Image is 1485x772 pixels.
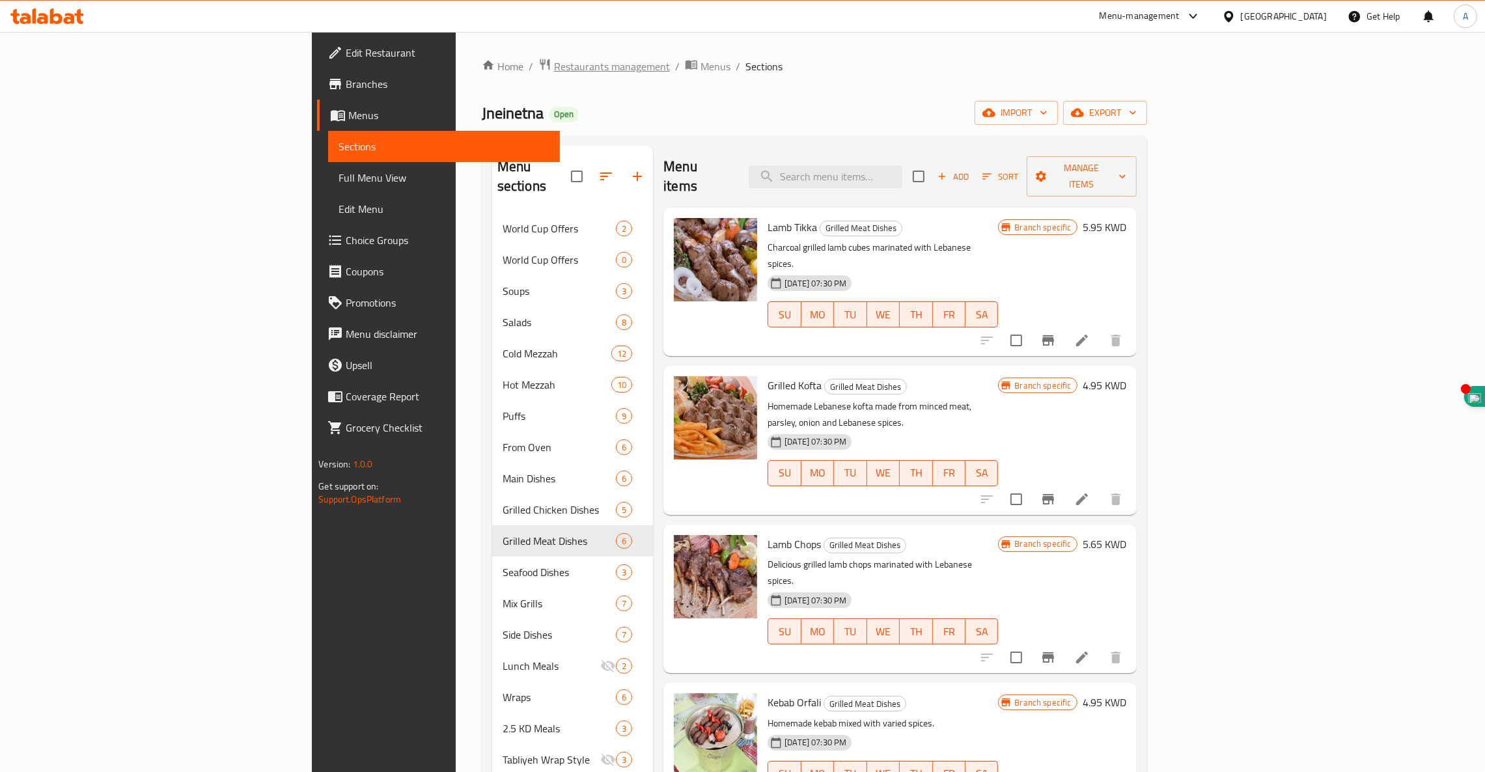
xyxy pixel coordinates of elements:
[675,59,680,74] li: /
[328,162,560,193] a: Full Menu View
[617,723,631,735] span: 3
[554,59,670,74] span: Restaurants management
[867,301,900,327] button: WE
[346,76,549,92] span: Branches
[503,314,616,330] div: Salads
[824,379,907,394] div: Grilled Meat Dishes
[1009,379,1076,392] span: Branch specific
[867,460,900,486] button: WE
[617,754,631,766] span: 3
[616,533,632,549] div: items
[1033,642,1064,673] button: Branch-specific-item
[773,622,796,641] span: SU
[834,618,867,644] button: TU
[1100,8,1180,24] div: Menu-management
[612,348,631,360] span: 12
[492,557,654,588] div: Seafood Dishes3
[834,301,867,327] button: TU
[933,301,965,327] button: FR
[617,473,631,485] span: 6
[616,252,632,268] div: items
[346,264,549,279] span: Coupons
[503,221,616,236] div: World Cup Offers
[611,346,632,361] div: items
[328,131,560,162] a: Sections
[768,534,821,554] span: Lamb Chops
[1100,642,1131,673] button: delete
[317,412,560,443] a: Grocery Checklist
[616,721,632,736] div: items
[492,713,654,744] div: 2.5 KD Meals3
[503,658,600,674] span: Lunch Meals
[872,463,895,482] span: WE
[839,463,861,482] span: TU
[825,379,906,394] span: Grilled Meat Dishes
[503,252,616,268] span: World Cup Offers
[701,59,730,74] span: Menus
[1003,486,1030,513] span: Select to update
[768,240,998,272] p: Charcoal grilled lamb cubes marinated with Lebanese spices.
[503,721,616,736] span: 2.5 KD Meals
[1009,538,1076,550] span: Branch specific
[801,301,834,327] button: MO
[905,622,927,641] span: TH
[1009,221,1076,234] span: Branch specific
[346,295,549,310] span: Promotions
[353,456,373,473] span: 1.0.0
[872,305,895,324] span: WE
[1100,325,1131,356] button: delete
[549,107,579,122] div: Open
[346,326,549,342] span: Menu disclaimer
[1063,101,1147,125] button: export
[867,618,900,644] button: WE
[617,629,631,641] span: 7
[616,689,632,705] div: items
[611,377,632,393] div: items
[503,377,611,393] div: Hot Mezzah
[616,283,632,299] div: items
[616,502,632,517] div: items
[768,398,998,431] p: Homemade Lebanese kofta made from minced meat, parsley, onion and Lebanese spices.
[768,618,801,644] button: SU
[346,45,549,61] span: Edit Restaurant
[779,435,852,448] span: [DATE] 07:30 PM
[503,408,616,424] div: Puffs
[824,538,906,553] div: Grilled Meat Dishes
[1241,9,1327,23] div: [GEOGRAPHIC_DATA]
[492,432,654,463] div: From Oven6
[971,305,993,324] span: SA
[503,439,616,455] span: From Oven
[503,533,616,549] span: Grilled Meat Dishes
[346,420,549,435] span: Grocery Checklist
[773,463,796,482] span: SU
[617,504,631,516] span: 5
[938,305,960,324] span: FR
[492,213,654,244] div: World Cup Offers2
[1074,650,1090,665] a: Edit menu item
[971,463,993,482] span: SA
[965,301,998,327] button: SA
[985,105,1048,121] span: import
[503,346,611,361] div: Cold Mezzah
[492,525,654,557] div: Grilled Meat Dishes6
[600,658,616,674] svg: Inactive section
[616,314,632,330] div: items
[617,254,631,266] span: 0
[982,169,1018,184] span: Sort
[503,564,616,580] div: Seafood Dishes
[346,389,549,404] span: Coverage Report
[1027,156,1137,197] button: Manage items
[616,596,632,611] div: items
[346,357,549,373] span: Upsell
[503,689,616,705] span: Wraps
[820,221,902,236] div: Grilled Meat Dishes
[872,622,895,641] span: WE
[1074,491,1090,507] a: Edit menu item
[905,463,927,482] span: TH
[839,305,861,324] span: TU
[339,139,549,154] span: Sections
[339,201,549,217] span: Edit Menu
